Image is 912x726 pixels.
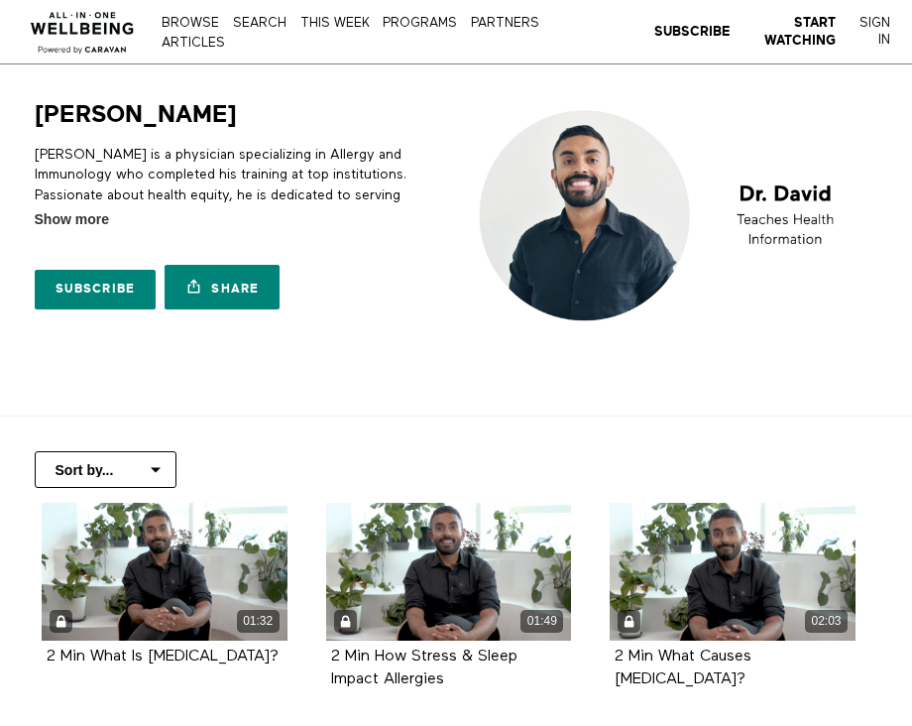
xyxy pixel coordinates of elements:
[378,17,462,30] a: PROGRAMS
[47,649,279,664] a: 2 Min What Is [MEDICAL_DATA]?
[228,17,291,30] a: Search
[157,12,620,53] nav: Primary
[165,265,280,309] a: Share
[35,270,157,309] a: Subscribe
[237,610,280,633] div: 01:32
[750,14,836,51] a: Start Watching
[331,649,517,687] strong: 2 Min How Stress & Sleep Impact Allergies
[157,17,224,30] a: Browse
[35,209,109,230] span: Show more
[615,649,751,686] a: 2 Min What Causes [MEDICAL_DATA]?
[615,649,751,687] strong: 2 Min What Causes Hives?
[326,503,572,641] a: 2 Min How Stress & Sleep Impact Allergies 01:49
[805,610,848,633] div: 02:03
[157,37,230,50] a: ARTICLES
[610,503,855,641] a: 2 Min What Causes Hives? 02:03
[47,649,279,665] strong: 2 Min What Is Lactose Intolerance?
[35,99,237,130] h1: [PERSON_NAME]
[331,649,517,686] a: 2 Min How Stress & Sleep Impact Allergies
[42,503,287,641] a: 2 Min What Is Lactose Intolerance? 01:32
[35,145,449,245] p: [PERSON_NAME] is a physician specializing in Allergy and Immunology who completed his training at...
[464,99,878,332] img: Dr. David
[654,23,731,41] a: Subscribe
[855,15,889,50] a: Sign In
[466,17,544,30] a: PARTNERS
[295,17,375,30] a: THIS WEEK
[654,24,731,39] strong: Subscribe
[764,15,836,48] strong: Start Watching
[520,610,563,633] div: 01:49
